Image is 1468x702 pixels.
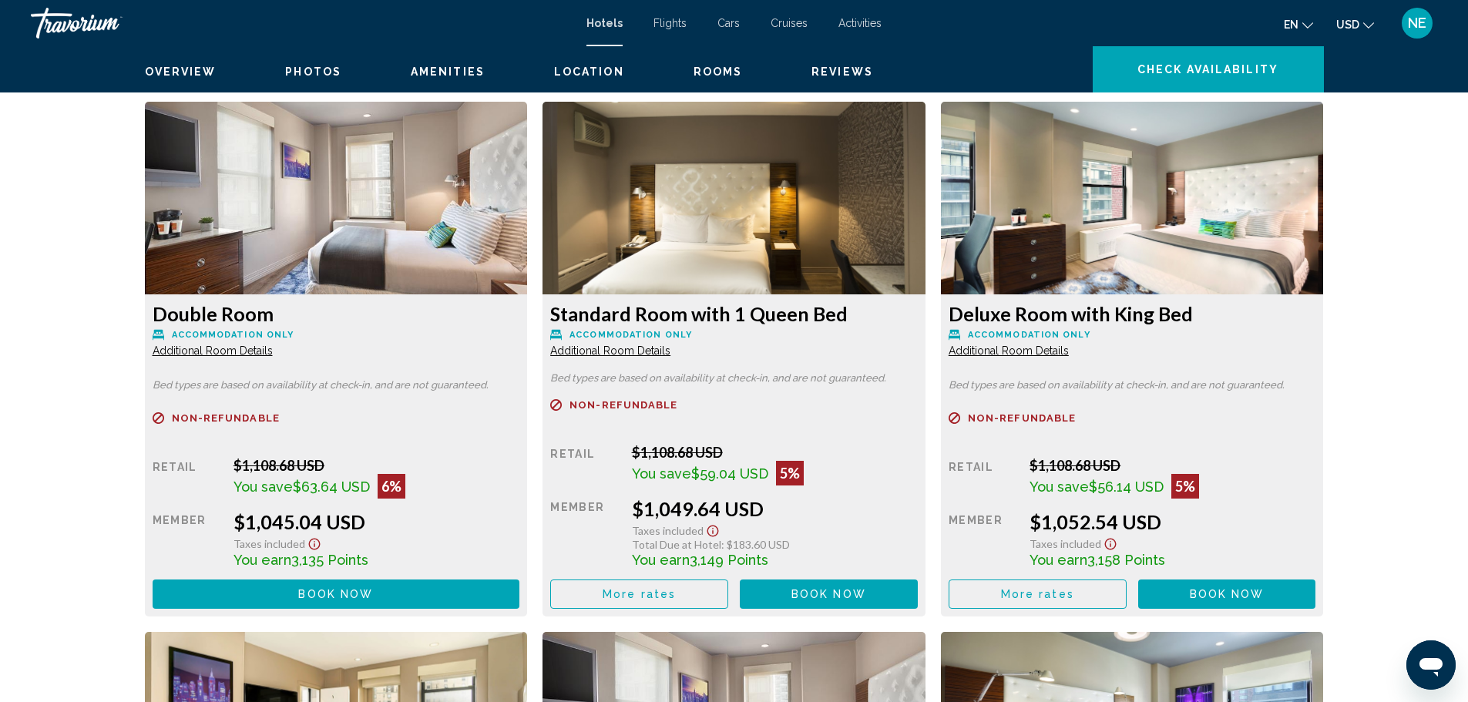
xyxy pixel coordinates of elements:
div: 6% [378,474,405,499]
button: Show Taxes and Fees disclaimer [305,533,324,551]
button: Location [554,65,624,79]
h3: Double Room [153,302,520,325]
span: Non-refundable [172,413,280,423]
div: 5% [776,461,804,485]
div: Member [949,510,1018,568]
h3: Deluxe Room with King Bed [949,302,1316,325]
div: $1,108.68 USD [233,457,519,474]
span: Accommodation Only [569,330,692,340]
a: Travorium [31,8,571,39]
h3: Standard Room with 1 Queen Bed [550,302,918,325]
button: Change currency [1336,13,1374,35]
span: You earn [632,552,690,568]
button: User Menu [1397,7,1437,39]
button: Show Taxes and Fees disclaimer [1101,533,1120,551]
span: Location [554,65,624,78]
span: You save [1030,479,1089,495]
button: Photos [285,65,341,79]
span: Additional Room Details [550,344,670,357]
img: afe03d6f-c863-4c1a-9479-614bd030a736.jpeg [543,102,925,294]
span: More rates [1001,589,1074,601]
p: Bed types are based on availability at check-in, and are not guaranteed. [550,373,918,384]
span: en [1284,18,1298,31]
span: You save [632,465,691,482]
span: $56.14 USD [1089,479,1164,495]
button: Change language [1284,13,1313,35]
div: $1,052.54 USD [1030,510,1315,533]
div: Member [153,510,222,568]
button: Book now [153,579,520,608]
div: 5% [1171,474,1199,499]
div: $1,108.68 USD [632,444,918,461]
a: Flights [653,17,687,29]
span: Book now [791,589,866,601]
span: Taxes included [1030,537,1101,550]
span: Taxes included [632,524,704,537]
a: Cruises [771,17,808,29]
button: Book now [1138,579,1316,608]
span: 3,158 Points [1087,552,1165,568]
span: Book now [1190,589,1265,601]
span: USD [1336,18,1359,31]
span: Amenities [411,65,485,78]
button: Amenities [411,65,485,79]
span: Book now [298,589,373,601]
button: Book now [740,579,918,608]
span: Non-refundable [968,413,1076,423]
span: Total Due at Hotel [632,538,721,551]
button: Rooms [694,65,743,79]
div: Retail [153,457,222,499]
span: $59.04 USD [691,465,768,482]
span: You save [233,479,293,495]
span: Additional Room Details [153,344,273,357]
div: Retail [949,457,1018,499]
button: More rates [550,579,728,608]
span: 3,135 Points [291,552,368,568]
p: Bed types are based on availability at check-in, and are not guaranteed. [153,380,520,391]
button: Check Availability [1093,46,1324,92]
span: Accommodation Only [968,330,1090,340]
span: More rates [603,589,676,601]
span: Non-refundable [569,400,677,410]
div: Retail [550,444,620,485]
div: $1,049.64 USD [632,497,918,520]
button: Overview [145,65,217,79]
button: More rates [949,579,1127,608]
button: Show Taxes and Fees disclaimer [704,520,722,538]
span: Additional Room Details [949,344,1069,357]
span: You earn [233,552,291,568]
span: You earn [1030,552,1087,568]
span: Check Availability [1137,64,1278,76]
img: 9b935b2a-2563-4248-9902-b601a36b8034.jpeg [145,102,528,294]
iframe: Button to launch messaging window [1406,640,1456,690]
div: : $183.60 USD [632,538,918,551]
span: 3,149 Points [690,552,768,568]
span: Photos [285,65,341,78]
span: Taxes included [233,537,305,550]
a: Activities [838,17,882,29]
span: $63.64 USD [293,479,370,495]
div: $1,108.68 USD [1030,457,1315,474]
div: $1,045.04 USD [233,510,519,533]
button: Reviews [811,65,873,79]
span: Rooms [694,65,743,78]
p: Bed types are based on availability at check-in, and are not guaranteed. [949,380,1316,391]
span: Overview [145,65,217,78]
a: Hotels [586,17,623,29]
span: Reviews [811,65,873,78]
span: Accommodation Only [172,330,294,340]
span: NE [1408,15,1426,31]
img: 06eace30-6215-41a0-8d51-45b9da342861.jpeg [941,102,1324,294]
div: Member [550,497,620,568]
a: Cars [717,17,740,29]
